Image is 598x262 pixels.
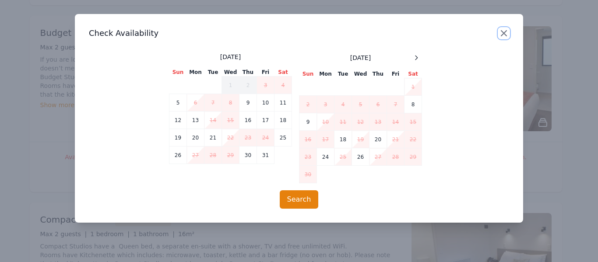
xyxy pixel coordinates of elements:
[387,131,405,148] td: 21
[405,70,422,78] th: Sat
[369,96,387,113] td: 6
[187,94,204,112] td: 6
[239,77,257,94] td: 2
[204,68,222,77] th: Tue
[257,129,274,147] td: 24
[187,112,204,129] td: 13
[369,70,387,78] th: Thu
[387,70,405,78] th: Fri
[239,112,257,129] td: 16
[257,77,274,94] td: 3
[204,94,222,112] td: 7
[317,131,334,148] td: 17
[387,148,405,166] td: 28
[334,70,352,78] th: Tue
[222,77,239,94] td: 1
[169,112,187,129] td: 12
[352,148,369,166] td: 26
[257,147,274,164] td: 31
[169,94,187,112] td: 5
[257,68,274,77] th: Fri
[369,113,387,131] td: 13
[239,94,257,112] td: 9
[317,148,334,166] td: 24
[299,166,317,183] td: 30
[239,68,257,77] th: Thu
[352,70,369,78] th: Wed
[405,131,422,148] td: 22
[169,68,187,77] th: Sun
[387,113,405,131] td: 14
[187,68,204,77] th: Mon
[334,148,352,166] td: 25
[89,28,509,38] h3: Check Availability
[257,94,274,112] td: 10
[169,147,187,164] td: 26
[187,129,204,147] td: 20
[405,96,422,113] td: 8
[352,131,369,148] td: 19
[369,131,387,148] td: 20
[280,190,319,209] button: Search
[187,147,204,164] td: 27
[317,70,334,78] th: Mon
[317,113,334,131] td: 10
[169,129,187,147] td: 19
[334,96,352,113] td: 4
[299,113,317,131] td: 9
[405,113,422,131] td: 15
[222,129,239,147] td: 22
[274,77,292,94] td: 4
[222,68,239,77] th: Wed
[274,112,292,129] td: 18
[405,148,422,166] td: 29
[274,129,292,147] td: 25
[257,112,274,129] td: 17
[222,94,239,112] td: 8
[352,96,369,113] td: 5
[369,148,387,166] td: 27
[334,131,352,148] td: 18
[204,129,222,147] td: 21
[350,53,371,62] span: [DATE]
[204,147,222,164] td: 28
[222,147,239,164] td: 29
[239,129,257,147] td: 23
[274,68,292,77] th: Sat
[220,52,241,61] span: [DATE]
[299,131,317,148] td: 16
[387,96,405,113] td: 7
[334,113,352,131] td: 11
[239,147,257,164] td: 30
[204,112,222,129] td: 14
[222,112,239,129] td: 15
[405,78,422,96] td: 1
[352,113,369,131] td: 12
[317,96,334,113] td: 3
[299,148,317,166] td: 23
[274,94,292,112] td: 11
[299,96,317,113] td: 2
[299,70,317,78] th: Sun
